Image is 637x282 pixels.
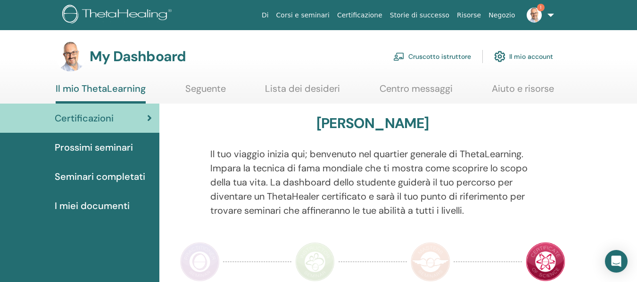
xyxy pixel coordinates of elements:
[55,140,133,154] span: Prossimi seminari
[393,52,405,61] img: chalkboard-teacher.svg
[526,242,565,282] img: Certificate of Science
[494,48,505,64] img: cog.svg
[185,83,226,101] a: Seguente
[386,7,453,24] a: Storie di successo
[411,242,450,282] img: Master
[210,147,535,218] p: Il tuo viaggio inizia qui; benvenuto nel quartier generale di ThetaLearning. Impara la tecnica di...
[494,46,553,67] a: Il mio account
[537,4,545,11] span: 1
[527,8,542,23] img: default.jpg
[56,41,86,72] img: default.jpg
[265,83,340,101] a: Lista dei desideri
[273,7,333,24] a: Corsi e seminari
[258,7,273,24] a: Di
[492,83,554,101] a: Aiuto e risorse
[180,242,220,282] img: Practitioner
[393,46,471,67] a: Cruscotto istruttore
[55,169,145,184] span: Seminari completati
[316,115,429,132] h3: [PERSON_NAME]
[485,7,519,24] a: Negozio
[90,48,186,65] h3: My Dashboard
[453,7,485,24] a: Risorse
[605,250,628,273] div: Open Intercom Messenger
[380,83,453,101] a: Centro messaggi
[56,83,146,104] a: Il mio ThetaLearning
[55,111,114,125] span: Certificazioni
[333,7,386,24] a: Certificazione
[295,242,335,282] img: Instructor
[62,5,175,26] img: logo.png
[55,199,130,213] span: I miei documenti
